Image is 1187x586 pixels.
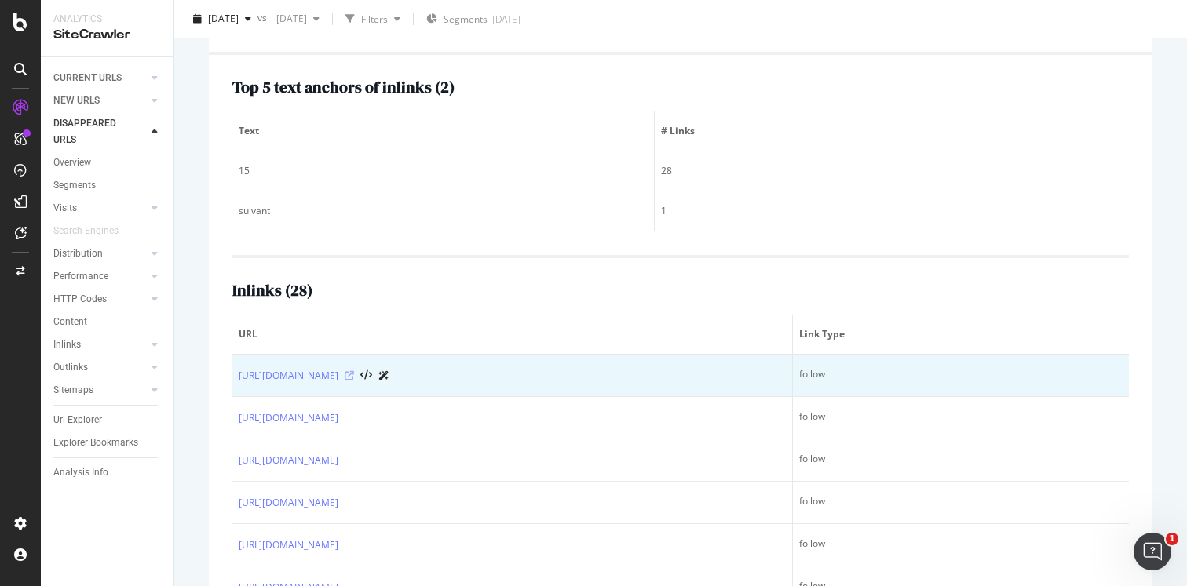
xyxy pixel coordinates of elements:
[53,26,161,44] div: SiteCrawler
[53,337,147,353] a: Inlinks
[239,204,648,218] div: suivant
[361,12,388,25] div: Filters
[232,78,455,96] h2: Top 5 text anchors of inlinks ( 2 )
[53,314,87,330] div: Content
[661,164,1123,178] div: 28
[53,155,91,171] div: Overview
[53,115,147,148] a: DISAPPEARED URLS
[53,291,107,308] div: HTTP Codes
[339,6,407,31] button: Filters
[53,93,100,109] div: NEW URLS
[420,6,527,31] button: Segments[DATE]
[793,524,1129,566] td: follow
[53,223,119,239] div: Search Engines
[53,13,161,26] div: Analytics
[661,204,1123,218] div: 1
[492,13,520,26] div: [DATE]
[53,435,138,451] div: Explorer Bookmarks
[53,382,147,399] a: Sitemaps
[239,164,648,178] div: 15
[53,412,102,428] div: Url Explorer
[53,359,147,376] a: Outlinks
[270,12,307,25] span: 2025 Jul. 13th
[53,200,147,217] a: Visits
[360,370,372,381] button: View HTML Source
[53,268,147,285] a: Performance
[345,371,354,380] a: Visit Online Page
[53,291,147,308] a: HTTP Codes
[53,115,133,148] div: DISAPPEARED URLS
[53,382,93,399] div: Sitemaps
[444,13,488,26] span: Segments
[793,482,1129,524] td: follow
[239,495,338,511] a: [URL][DOMAIN_NAME]
[53,412,163,428] a: Url Explorer
[53,155,163,171] a: Overview
[257,10,270,24] span: vs
[239,124,644,138] span: Text
[53,177,163,194] a: Segments
[53,464,108,481] div: Analysis Info
[53,359,88,376] div: Outlinks
[793,397,1129,439] td: follow
[53,177,96,194] div: Segments
[232,282,312,299] h2: Inlinks ( 28 )
[187,6,257,31] button: [DATE]
[239,410,338,426] a: [URL][DOMAIN_NAME]
[53,70,147,86] a: CURRENT URLS
[793,355,1129,397] td: follow
[53,246,147,262] a: Distribution
[239,537,338,553] a: [URL][DOMAIN_NAME]
[239,368,338,384] a: [URL][DOMAIN_NAME]
[1134,533,1171,570] iframe: Intercom live chat
[239,327,782,341] span: URL
[661,124,1119,138] span: # Links
[208,12,239,25] span: 2025 Sep. 23rd
[53,70,122,86] div: CURRENT URLS
[53,337,81,353] div: Inlinks
[1166,533,1178,545] span: 1
[53,200,77,217] div: Visits
[53,268,108,285] div: Performance
[799,327,1119,341] span: Link Type
[793,439,1129,482] td: follow
[53,246,103,262] div: Distribution
[53,223,134,239] a: Search Engines
[239,453,338,468] a: [URL][DOMAIN_NAME]
[53,314,163,330] a: Content
[53,93,147,109] a: NEW URLS
[270,6,326,31] button: [DATE]
[378,367,389,384] a: AI Url Details
[53,435,163,451] a: Explorer Bookmarks
[53,464,163,481] a: Analysis Info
